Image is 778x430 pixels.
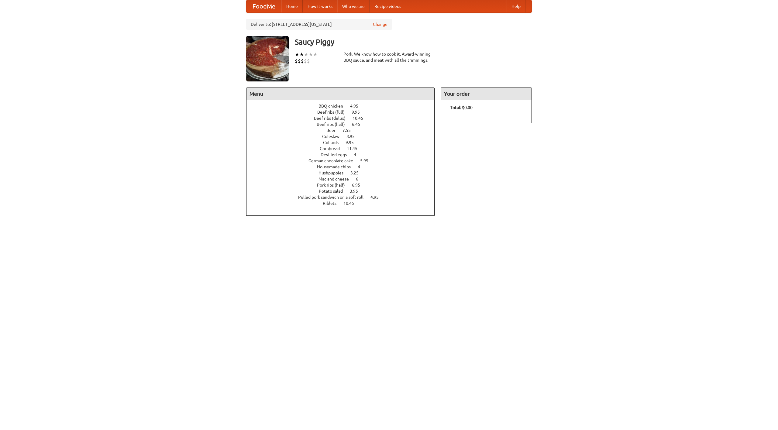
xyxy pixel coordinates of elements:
a: Riblets 10.45 [323,201,365,206]
li: $ [304,58,307,64]
span: Cornbread [320,146,346,151]
li: ★ [304,51,308,58]
li: ★ [295,51,299,58]
a: Beer 7.55 [326,128,362,133]
span: 4 [358,164,366,169]
a: How it works [303,0,337,12]
li: $ [301,58,304,64]
a: Who we are [337,0,370,12]
span: Beef ribs (full) [317,110,351,115]
a: Hushpuppies 3.25 [318,170,370,175]
img: angular.jpg [246,36,289,81]
h4: Menu [246,88,434,100]
li: ★ [313,51,318,58]
a: Pulled pork sandwich on a soft roll 4.95 [298,195,390,200]
span: 11.45 [347,146,363,151]
a: BBQ chicken 4.95 [318,104,370,108]
li: $ [307,58,310,64]
a: Mac and cheese 6 [318,177,370,181]
a: Beef ribs (delux) 10.45 [314,116,374,121]
h4: Your order [441,88,532,100]
h3: Saucy Piggy [295,36,532,48]
span: 10.45 [353,116,369,121]
li: $ [295,58,298,64]
span: Pulled pork sandwich on a soft roll [298,195,370,200]
a: Housemade chips 4 [317,164,371,169]
a: Recipe videos [370,0,406,12]
a: Collards 9.95 [323,140,365,145]
a: Change [373,21,387,27]
a: Coleslaw 8.95 [322,134,366,139]
a: Beef ribs (full) 9.95 [317,110,371,115]
div: Deliver to: [STREET_ADDRESS][US_STATE] [246,19,392,30]
span: 4.95 [350,104,364,108]
span: 3.25 [350,170,365,175]
span: Potato salad [319,189,349,194]
a: Potato salad 3.95 [319,189,369,194]
span: Collards [323,140,345,145]
span: 5.95 [360,158,374,163]
span: Beef ribs (delux) [314,116,352,121]
span: BBQ chicken [318,104,349,108]
a: Beef ribs (half) 6.45 [317,122,371,127]
a: Home [281,0,303,12]
span: Riblets [323,201,343,206]
span: Pork ribs (half) [317,183,351,187]
span: 7.55 [343,128,357,133]
span: Mac and cheese [318,177,355,181]
span: 6.45 [352,122,366,127]
span: 3.95 [350,189,364,194]
div: Pork. We know how to cook it. Award-winning BBQ sauce, and meat with all the trimmings. [343,51,435,63]
span: 8.95 [346,134,361,139]
a: FoodMe [246,0,281,12]
a: Cornbread 11.45 [320,146,369,151]
span: 10.45 [343,201,360,206]
a: German chocolate cake 5.95 [308,158,380,163]
li: ★ [308,51,313,58]
span: Housemade chips [317,164,357,169]
span: Coleslaw [322,134,346,139]
span: 9.95 [346,140,360,145]
span: 9.95 [352,110,366,115]
b: Total: $0.00 [450,105,473,110]
a: Help [507,0,525,12]
span: German chocolate cake [308,158,359,163]
span: Devilled eggs [321,152,353,157]
span: 6 [356,177,364,181]
span: 4 [354,152,362,157]
a: Devilled eggs 4 [321,152,367,157]
a: Pork ribs (half) 6.95 [317,183,371,187]
span: Beer [326,128,342,133]
span: 4.95 [370,195,385,200]
li: $ [298,58,301,64]
span: 6.95 [352,183,366,187]
span: Hushpuppies [318,170,349,175]
span: Beef ribs (half) [317,122,351,127]
li: ★ [299,51,304,58]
